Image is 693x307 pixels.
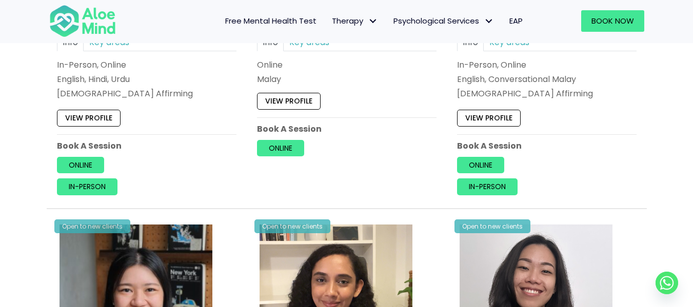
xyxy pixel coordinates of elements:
[386,10,502,32] a: Psychological ServicesPsychological Services: submenu
[457,157,504,173] a: Online
[366,14,381,29] span: Therapy: submenu
[502,10,530,32] a: EAP
[591,15,634,26] span: Book Now
[656,272,678,294] a: Whatsapp
[457,140,637,152] p: Book A Session
[324,10,386,32] a: TherapyTherapy: submenu
[332,15,378,26] span: Therapy
[257,59,437,71] div: Online
[457,73,637,85] p: English, Conversational Malay
[57,179,117,195] a: In-person
[57,140,236,152] p: Book A Session
[257,93,321,110] a: View profile
[581,10,644,32] a: Book Now
[457,179,518,195] a: In-person
[457,88,637,100] div: [DEMOGRAPHIC_DATA] Affirming
[509,15,523,26] span: EAP
[57,110,121,127] a: View profile
[54,219,130,233] div: Open to new clients
[129,10,530,32] nav: Menu
[257,140,304,156] a: Online
[254,219,330,233] div: Open to new clients
[57,59,236,71] div: In-Person, Online
[257,123,437,135] p: Book A Session
[482,14,497,29] span: Psychological Services: submenu
[457,59,637,71] div: In-Person, Online
[454,219,530,233] div: Open to new clients
[57,73,236,85] p: English, Hindi, Urdu
[393,15,494,26] span: Psychological Services
[57,88,236,100] div: [DEMOGRAPHIC_DATA] Affirming
[257,73,437,85] p: Malay
[225,15,316,26] span: Free Mental Health Test
[57,157,104,173] a: Online
[217,10,324,32] a: Free Mental Health Test
[457,110,521,127] a: View profile
[49,4,116,38] img: Aloe mind Logo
